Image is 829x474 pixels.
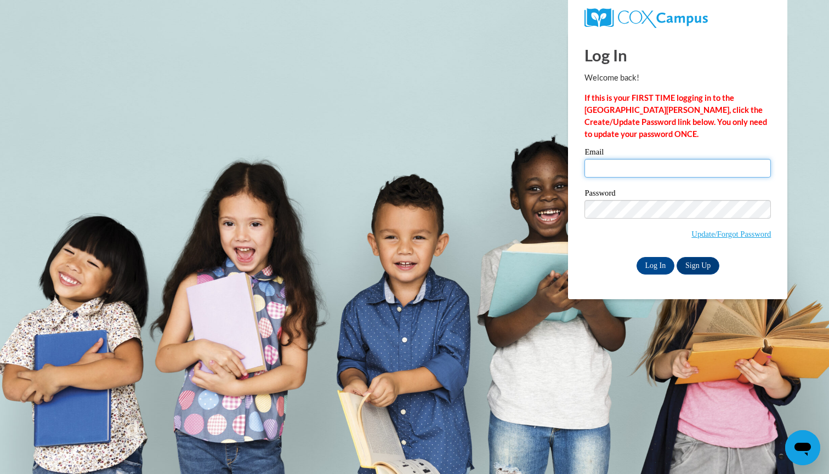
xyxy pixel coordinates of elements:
p: Welcome back! [584,72,771,84]
input: Log In [637,257,675,275]
label: Email [584,148,771,159]
a: Sign Up [677,257,719,275]
img: COX Campus [584,8,707,28]
a: COX Campus [584,8,771,28]
a: Update/Forgot Password [691,230,771,238]
label: Password [584,189,771,200]
strong: If this is your FIRST TIME logging in to the [GEOGRAPHIC_DATA][PERSON_NAME], click the Create/Upd... [584,93,767,139]
iframe: Button to launch messaging window [785,430,820,465]
h1: Log In [584,44,771,66]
